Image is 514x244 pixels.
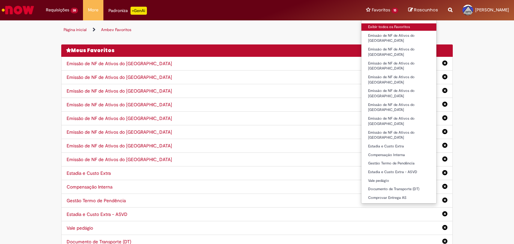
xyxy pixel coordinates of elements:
a: Rascunhos [408,7,438,13]
a: Estadia e Custo Extra [361,143,436,150]
a: Ambev Favoritos [101,27,132,32]
a: Emissão de NF de Ativos do [GEOGRAPHIC_DATA] [67,60,172,67]
a: Emissão de NF de Ativos do [GEOGRAPHIC_DATA] [67,115,172,121]
a: Emissão de NF de Ativos do [GEOGRAPHIC_DATA] [67,88,172,94]
span: [PERSON_NAME] [475,7,509,13]
a: Página inicial [64,27,87,32]
a: Emissão de NF de Ativos do [GEOGRAPHIC_DATA] [67,129,172,135]
a: Emissão de NF de Ativos do [GEOGRAPHIC_DATA] [361,115,436,127]
a: Gestão Termo de Pendência [361,160,436,167]
a: Estadia e Custo Extra - ASVD [361,168,436,176]
a: Compensação Interna [67,184,112,190]
span: 15 [392,8,398,13]
a: Emissão de NF de Ativos do [GEOGRAPHIC_DATA] [67,156,172,162]
a: Documento de Transporte (DT) [361,186,436,193]
a: Exibir todos os Favoritos [361,23,436,31]
span: 38 [71,8,78,13]
a: Emissão de NF de Ativos do [GEOGRAPHIC_DATA] [67,143,172,149]
ul: Favoritos [361,20,437,204]
a: Estadia e Custo Extra [67,170,111,176]
div: Padroniza [108,7,147,15]
span: Requisições [46,7,69,13]
span: Favoritos [372,7,390,13]
a: Emissão de NF de Ativos do [GEOGRAPHIC_DATA] [67,102,172,108]
a: Emissão de NF de Ativos do [GEOGRAPHIC_DATA] [361,60,436,72]
a: Emissão de NF de Ativos do [GEOGRAPHIC_DATA] [361,101,436,114]
span: More [88,7,98,13]
a: Estadia e Custo Extra - ASVD [67,211,127,217]
span: Rascunhos [414,7,438,13]
img: ServiceNow [1,3,35,17]
a: Gestão Termo de Pendência [67,198,126,204]
a: Vale pedágio [67,225,93,231]
span: Meus Favoritos [71,47,114,54]
a: Emissão de NF de Ativos do [GEOGRAPHIC_DATA] [67,74,172,80]
a: Vale pedágio [361,177,436,185]
a: Emissão de NF de Ativos do [GEOGRAPHIC_DATA] [361,74,436,86]
p: +GenAi [131,7,147,15]
a: Emissão de NF de Ativos do [GEOGRAPHIC_DATA] [361,129,436,141]
a: Compensação Interna [361,151,436,159]
a: Comprovar Entrega AS [361,194,436,202]
a: Emissão de NF de Ativos do [GEOGRAPHIC_DATA] [361,46,436,58]
a: Emissão de NF de Ativos do [GEOGRAPHIC_DATA] [361,32,436,44]
a: Emissão de NF de Ativos do [GEOGRAPHIC_DATA] [361,87,436,100]
ul: Trilhas de página [61,24,453,36]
